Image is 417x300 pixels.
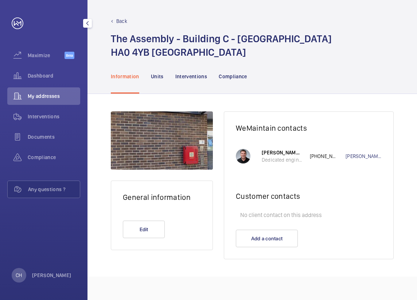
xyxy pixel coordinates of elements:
h1: The Assembly - Building C - [GEOGRAPHIC_DATA] HA0 4YB [GEOGRAPHIC_DATA] [111,32,332,59]
span: My addresses [28,92,80,100]
h2: General information [123,193,201,202]
p: [PERSON_NAME] / WeMaintain UK [262,149,303,156]
p: Back [116,17,127,25]
button: Add a contact [236,230,298,247]
p: No client contact on this address [236,208,382,222]
p: Units [151,73,164,80]
a: [PERSON_NAME][EMAIL_ADDRESS][DOMAIN_NAME] [346,153,382,160]
span: Compliance [28,154,80,161]
span: Documents [28,133,80,141]
p: CH [16,272,22,279]
span: Interventions [28,113,80,120]
p: Information [111,73,139,80]
p: Compliance [219,73,247,80]
button: Edit [123,221,165,238]
span: Any questions ? [28,186,80,193]
h2: Customer contacts [236,192,382,201]
p: Interventions [175,73,207,80]
span: Dashboard [28,72,80,79]
h2: WeMaintain contacts [236,123,382,133]
p: Dedicated engineer [262,156,303,163]
p: [PHONE_NUMBER] [310,153,346,160]
p: [PERSON_NAME] [32,272,71,279]
span: Beta [65,52,74,59]
span: Maximize [28,52,65,59]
